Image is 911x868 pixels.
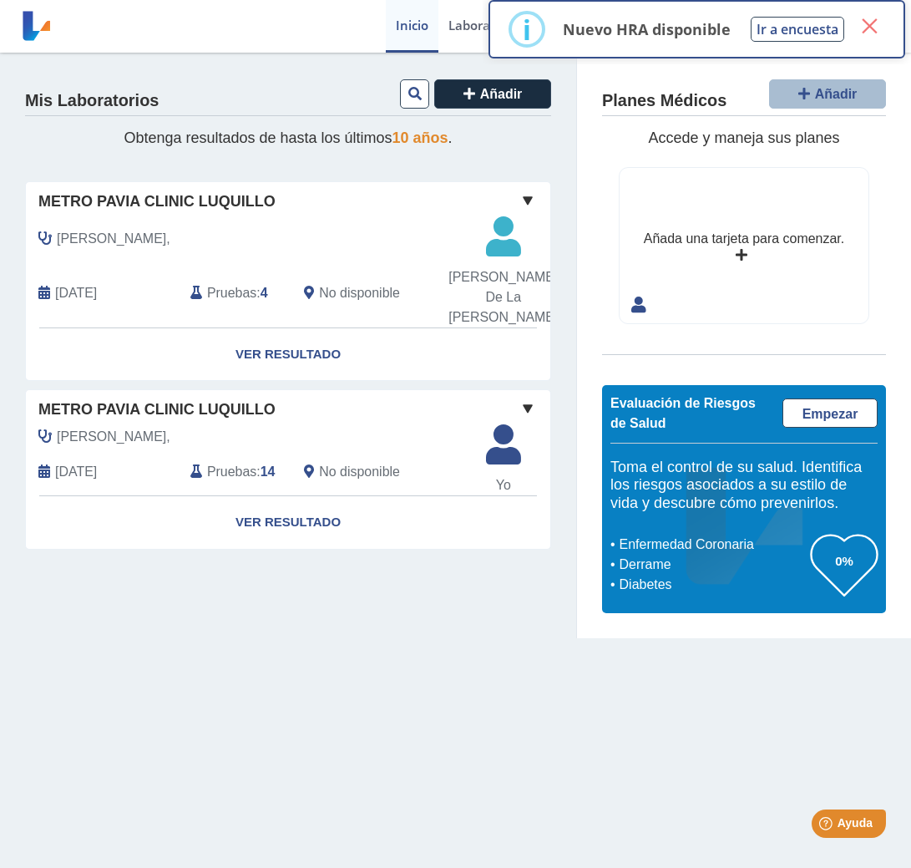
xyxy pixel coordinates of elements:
[815,87,858,101] span: Añadir
[476,475,531,495] span: Yo
[38,398,276,421] span: Metro Pavia Clinic Luquillo
[26,328,550,381] a: Ver Resultado
[523,14,531,44] div: i
[38,190,276,213] span: Metro Pavia Clinic Luquillo
[207,283,256,303] span: Pruebas
[319,462,400,482] span: No disponible
[563,19,731,39] p: Nuevo HRA disponible
[26,496,550,549] a: Ver Resultado
[811,551,878,571] h3: 0%
[207,462,256,482] span: Pruebas
[602,91,726,111] h4: Planes Médicos
[25,91,159,111] h4: Mis Laboratorios
[392,129,448,146] span: 10 años
[782,398,878,428] a: Empezar
[261,286,268,300] b: 4
[854,11,884,41] button: Close this dialog
[615,535,811,555] li: Enfermedad Coronaria
[610,459,878,513] h5: Toma el control de su salud. Identifica los riesgos asociados a su estilo de vida y descubre cómo...
[448,267,558,327] span: [PERSON_NAME] de La [PERSON_NAME]
[434,79,551,109] button: Añadir
[57,229,170,249] span: Colon Sanchez,
[261,464,276,479] b: 14
[55,283,97,303] span: 2025-02-26
[615,575,811,595] li: Diabetes
[178,272,291,315] div: :
[124,129,452,146] span: Obtenga resultados de hasta los últimos .
[480,87,523,101] span: Añadir
[319,283,400,303] span: No disponible
[802,407,858,421] span: Empezar
[178,460,291,483] div: :
[55,462,97,482] span: 2025-02-26
[762,803,893,850] iframe: Help widget launcher
[610,396,756,430] span: Evaluación de Riesgos de Salud
[648,129,839,146] span: Accede y maneja sus planes
[615,555,811,575] li: Derrame
[57,427,170,447] span: Paez Gonzalez,
[769,79,886,109] button: Añadir
[751,17,844,42] button: Ir a encuesta
[644,229,844,249] div: Añada una tarjeta para comenzar.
